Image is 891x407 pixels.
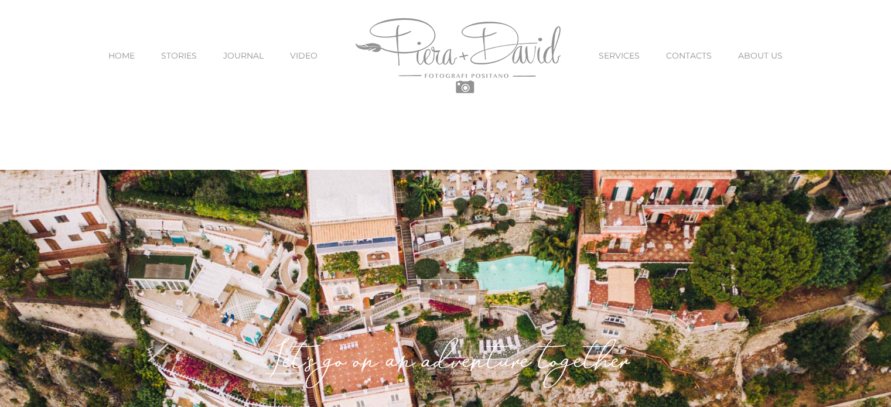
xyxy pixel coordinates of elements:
[290,31,318,80] a: VIDEO
[599,52,640,60] span: SERVICES
[223,52,264,60] span: JOURNAL
[666,31,712,80] a: CONTACTS
[599,31,640,80] a: SERVICES
[223,31,264,80] a: JOURNAL
[108,31,135,80] a: HOME
[356,18,561,93] img: Piera Plus David Photography Positano Logo
[264,346,626,384] em: Let's go on an adventure together
[161,31,197,80] a: STORIES
[666,52,712,60] span: CONTACTS
[738,52,783,60] span: ABOUT US
[290,52,318,60] span: VIDEO
[161,52,197,60] span: STORIES
[108,52,135,60] span: HOME
[738,31,783,80] a: ABOUT US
